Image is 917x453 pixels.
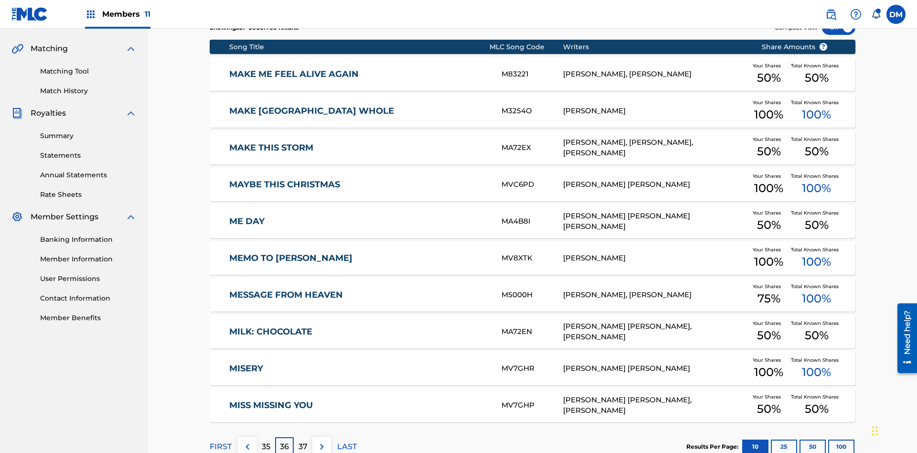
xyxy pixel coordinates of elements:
div: M83221 [501,69,563,80]
img: left [242,441,253,453]
div: [PERSON_NAME] [PERSON_NAME] [563,363,747,374]
div: Writers [563,42,747,52]
span: 50 % [757,216,781,234]
span: Total Known Shares [791,62,842,69]
span: Royalties [31,108,66,119]
div: [PERSON_NAME] [PERSON_NAME], [PERSON_NAME] [563,321,747,343]
span: Total Known Shares [791,136,842,143]
span: Your Shares [753,99,785,106]
img: MLC Logo [11,7,48,21]
span: 50 % [757,143,781,160]
iframe: Chat Widget [869,407,917,453]
span: Total Known Shares [791,283,842,290]
span: Your Shares [753,320,785,327]
span: 75 % [757,290,780,307]
p: LAST [337,441,357,453]
span: 100 % [754,364,783,381]
div: User Menu [886,5,906,24]
a: Summary [40,131,137,141]
span: Total Known Shares [791,320,842,327]
span: 50 % [757,327,781,344]
span: Total Known Shares [791,99,842,106]
div: [PERSON_NAME], [PERSON_NAME], [PERSON_NAME] [563,137,747,159]
div: M5000H [501,290,563,301]
span: Your Shares [753,173,785,180]
span: 100 % [802,180,831,197]
img: expand [125,43,137,54]
div: MV7GHR [501,363,563,374]
a: Statements [40,151,137,161]
a: MAYBE THIS CHRISTMAS [229,179,489,190]
div: MV8XTK [501,253,563,264]
a: Public Search [821,5,841,24]
div: Help [846,5,865,24]
span: Share Amounts [762,42,828,52]
img: search [825,9,837,20]
a: Contact Information [40,293,137,303]
a: Banking Information [40,235,137,245]
div: MV7GHP [501,400,563,411]
img: Royalties [11,108,23,119]
div: M3254O [501,106,563,117]
span: Your Shares [753,136,785,143]
span: Your Shares [753,283,785,290]
div: MVC6PD [501,179,563,190]
img: Matching [11,43,23,54]
span: Total Known Shares [791,356,842,364]
div: [PERSON_NAME] [PERSON_NAME], [PERSON_NAME] [563,395,747,416]
span: 100 % [754,253,783,270]
div: MA72EN [501,326,563,337]
span: Your Shares [753,356,785,364]
span: ? [820,43,827,51]
img: Top Rightsholders [85,9,96,20]
span: 50 % [757,400,781,418]
span: Total Known Shares [791,209,842,216]
div: MA72EX [501,142,563,153]
span: 100 % [754,106,783,123]
p: Results Per Page: [686,442,741,451]
span: 50 % [805,400,829,418]
p: FIRST [210,441,232,453]
span: 11 [145,10,150,19]
span: 50 % [805,69,829,86]
a: Member Benefits [40,313,137,323]
span: Your Shares [753,62,785,69]
span: Matching [31,43,68,54]
a: Match History [40,86,137,96]
span: Total Known Shares [791,246,842,253]
div: [PERSON_NAME] [PERSON_NAME] [563,179,747,190]
div: [PERSON_NAME], [PERSON_NAME] [563,69,747,80]
p: 37 [299,441,308,453]
span: Members [102,9,150,20]
img: right [316,441,328,453]
span: Your Shares [753,393,785,400]
img: expand [125,108,137,119]
a: MILK: CHOCOLATE [229,326,489,337]
span: 50 % [805,143,829,160]
a: Annual Statements [40,170,137,180]
span: Total Known Shares [791,173,842,180]
img: Member Settings [11,211,23,223]
div: [PERSON_NAME], [PERSON_NAME] [563,290,747,301]
div: Song Title [229,42,490,52]
div: Drag [872,417,878,445]
div: MLC Song Code [490,42,563,52]
span: 100 % [802,253,831,270]
span: 50 % [805,216,829,234]
img: help [850,9,862,20]
p: 35 [262,441,270,453]
span: 100 % [802,364,831,381]
span: 100 % [802,106,831,123]
span: Your Shares [753,246,785,253]
span: Total Known Shares [791,393,842,400]
p: 36 [280,441,289,453]
span: Member Settings [31,211,98,223]
span: 50 % [805,327,829,344]
a: MAKE THIS STORM [229,142,489,153]
a: MAKE [GEOGRAPHIC_DATA] WHOLE [229,106,489,117]
div: [PERSON_NAME] [PERSON_NAME] [PERSON_NAME] [563,211,747,232]
a: MAKE ME FEEL ALIVE AGAIN [229,69,489,80]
